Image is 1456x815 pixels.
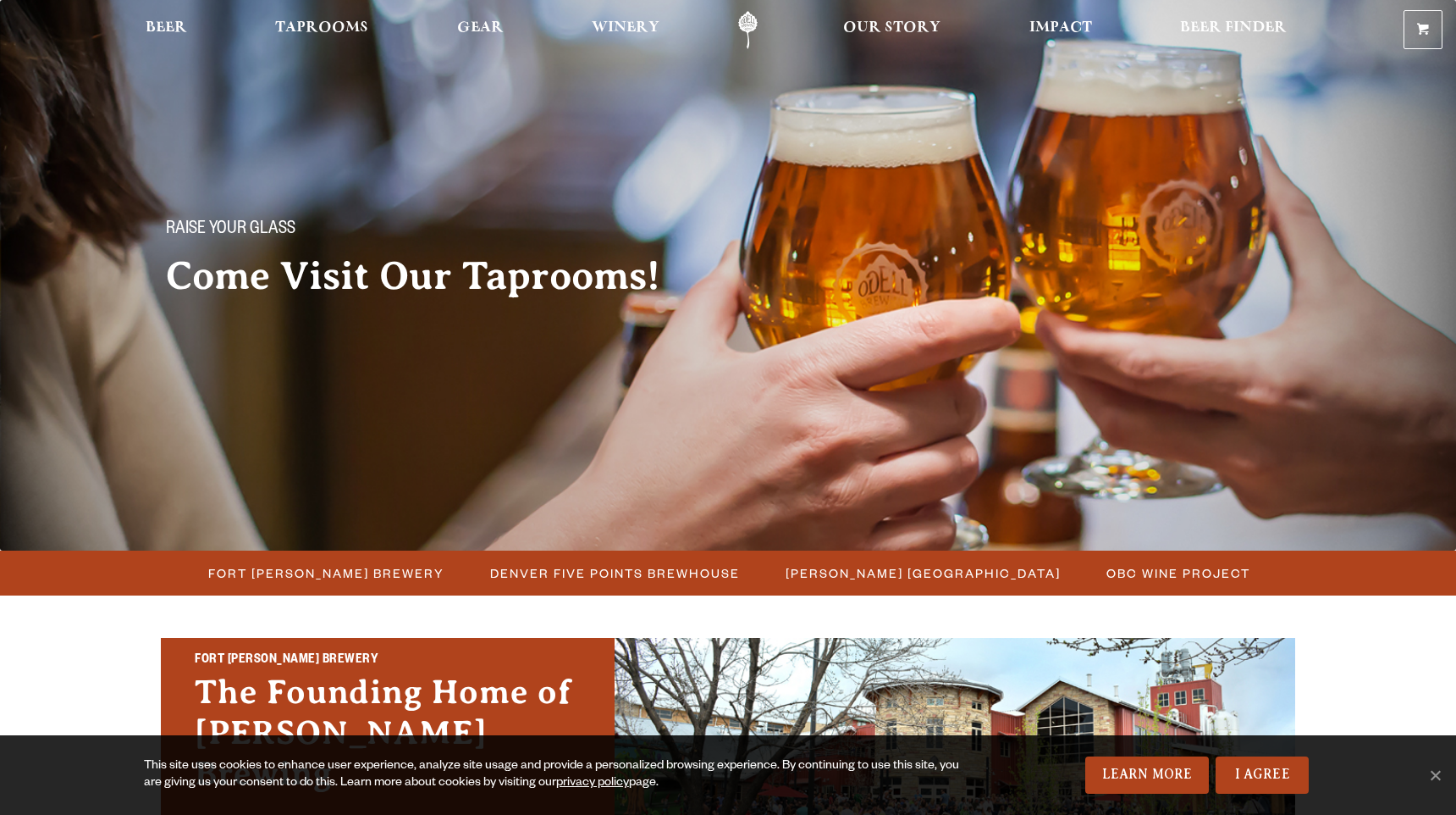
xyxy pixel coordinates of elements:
[556,777,629,790] a: privacy policy
[166,255,694,297] h2: Come Visit Our Taprooms!
[1106,561,1250,585] span: OBC Wine Project
[275,21,368,35] span: Taprooms
[146,21,187,35] span: Beer
[716,11,780,49] a: Odell Home
[195,672,581,811] h3: The Founding Home of [PERSON_NAME] Brewing
[1085,757,1210,794] a: Learn More
[1029,21,1092,35] span: Impact
[1426,767,1443,784] span: No
[592,21,659,35] span: Winery
[195,650,581,672] h2: Fort [PERSON_NAME] Brewery
[264,11,379,49] a: Taprooms
[1018,11,1103,49] a: Impact
[1216,757,1309,794] a: I Agree
[198,561,453,585] a: Fort [PERSON_NAME] Brewery
[144,758,967,792] div: This site uses cookies to enhance user experience, analyze site usage and provide a personalized ...
[832,11,951,49] a: Our Story
[581,11,670,49] a: Winery
[775,561,1069,585] a: [PERSON_NAME] [GEOGRAPHIC_DATA]
[208,561,444,585] span: Fort [PERSON_NAME] Brewery
[446,11,515,49] a: Gear
[166,219,295,241] span: Raise your glass
[1180,21,1287,35] span: Beer Finder
[135,11,198,49] a: Beer
[457,21,504,35] span: Gear
[480,561,748,585] a: Denver Five Points Brewhouse
[786,561,1061,585] span: [PERSON_NAME] [GEOGRAPHIC_DATA]
[1169,11,1298,49] a: Beer Finder
[843,21,940,35] span: Our Story
[1096,561,1259,585] a: OBC Wine Project
[490,561,740,585] span: Denver Five Points Brewhouse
